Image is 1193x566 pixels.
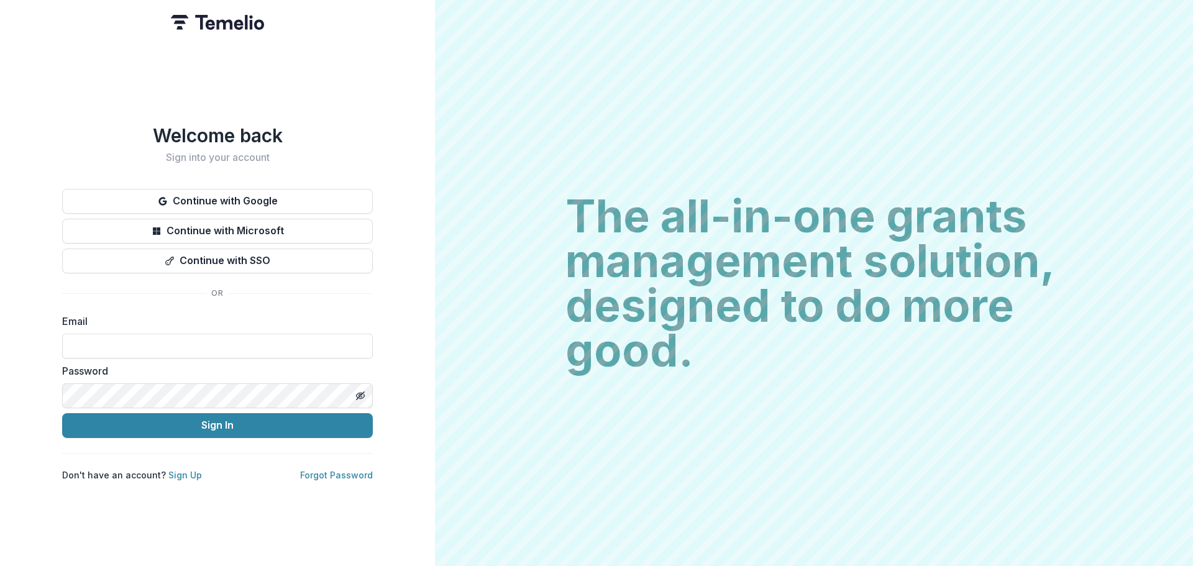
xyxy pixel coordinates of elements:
a: Forgot Password [300,470,373,480]
button: Continue with Microsoft [62,219,373,244]
h1: Welcome back [62,124,373,147]
img: Temelio [171,15,264,30]
button: Toggle password visibility [350,386,370,406]
button: Continue with SSO [62,249,373,273]
button: Sign In [62,413,373,438]
p: Don't have an account? [62,468,202,482]
h2: Sign into your account [62,152,373,163]
button: Continue with Google [62,189,373,214]
label: Password [62,363,365,378]
a: Sign Up [168,470,202,480]
label: Email [62,314,365,329]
